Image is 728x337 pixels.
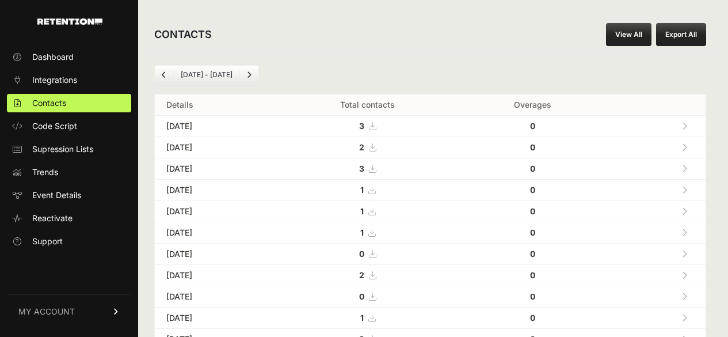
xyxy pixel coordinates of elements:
strong: 3 [359,164,364,173]
a: 2 [359,270,376,280]
td: [DATE] [155,244,275,265]
a: Code Script [7,117,131,135]
a: Contacts [7,94,131,112]
a: Integrations [7,71,131,89]
strong: 0 [359,249,364,259]
th: Details [155,94,275,116]
span: Contacts [32,97,66,109]
span: Integrations [32,74,77,86]
span: Code Script [32,120,77,132]
td: [DATE] [155,286,275,308]
strong: 0 [530,206,535,216]
button: Export All [656,23,706,46]
a: 3 [359,164,376,173]
img: Retention.com [37,18,102,25]
strong: 0 [530,291,535,301]
a: Previous [155,66,173,84]
td: [DATE] [155,265,275,286]
a: Dashboard [7,48,131,66]
strong: 0 [530,164,535,173]
strong: 0 [359,291,364,301]
strong: 0 [530,313,535,323]
strong: 0 [530,185,535,195]
strong: 1 [360,206,364,216]
span: Support [32,236,63,247]
a: Supression Lists [7,140,131,158]
td: [DATE] [155,201,275,222]
td: [DATE] [155,116,275,137]
strong: 3 [359,121,364,131]
a: MY ACCOUNT [7,294,131,329]
li: [DATE] - [DATE] [173,70,239,79]
strong: 0 [530,270,535,280]
a: 2 [359,142,376,152]
td: [DATE] [155,158,275,180]
span: Reactivate [32,213,73,224]
a: 1 [360,185,375,195]
strong: 1 [360,228,364,237]
a: 3 [359,121,376,131]
a: Reactivate [7,209,131,228]
strong: 0 [530,121,535,131]
a: Trends [7,163,131,181]
strong: 0 [530,228,535,237]
td: [DATE] [155,137,275,158]
a: View All [606,23,651,46]
span: MY ACCOUNT [18,306,75,317]
strong: 0 [530,142,535,152]
strong: 0 [530,249,535,259]
th: Overages [460,94,605,116]
td: [DATE] [155,180,275,201]
a: 1 [360,313,375,323]
a: 1 [360,206,375,216]
strong: 1 [360,313,364,323]
span: Trends [32,166,58,178]
strong: 1 [360,185,364,195]
a: Next [240,66,258,84]
strong: 2 [359,270,364,280]
span: Supression Lists [32,143,93,155]
td: [DATE] [155,308,275,329]
span: Dashboard [32,51,74,63]
a: Event Details [7,186,131,205]
span: Event Details [32,190,81,201]
h2: CONTACTS [154,26,212,43]
strong: 2 [359,142,364,152]
th: Total contacts [275,94,460,116]
a: 1 [360,228,375,237]
td: [DATE] [155,222,275,244]
a: Support [7,232,131,251]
